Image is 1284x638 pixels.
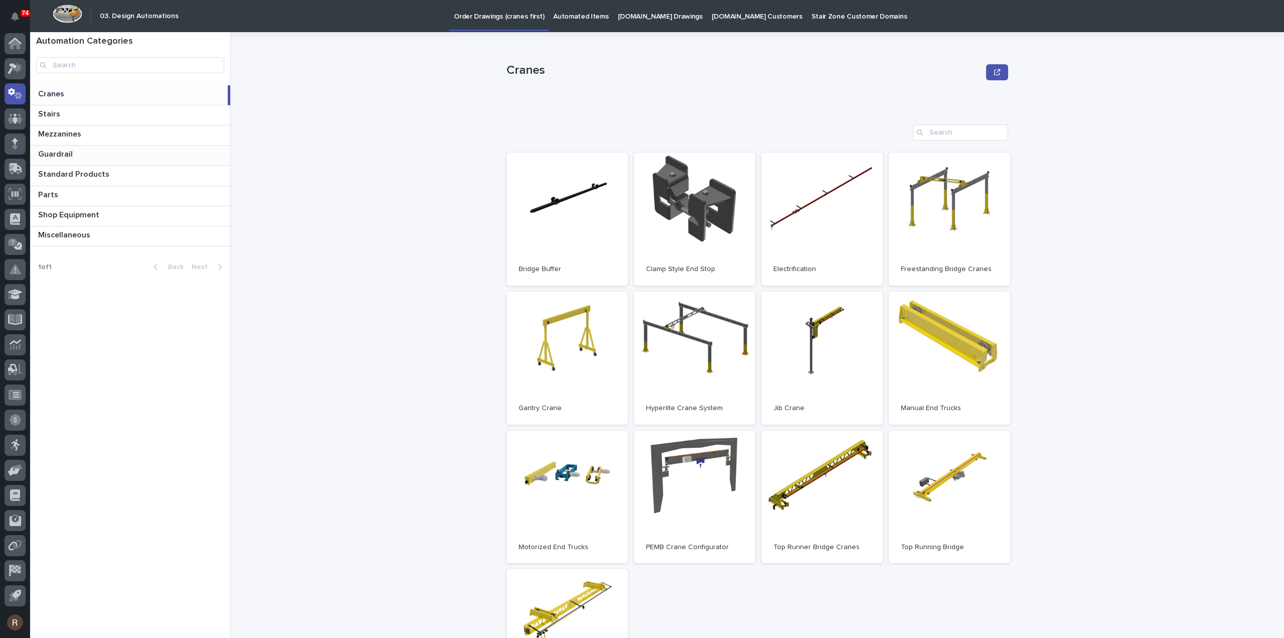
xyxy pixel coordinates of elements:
p: Top Running Bridge [901,543,998,552]
a: PartsParts [30,186,230,206]
div: Notifications74 [13,12,26,28]
a: Bridge Buffer [507,153,628,286]
p: Stairs [38,107,62,119]
a: Shop EquipmentShop Equipment [30,206,230,226]
button: Notifications [5,6,26,27]
p: Miscellaneous [38,228,92,240]
p: Top Runner Bridge Cranes [773,543,871,552]
p: Mezzanines [38,127,83,139]
a: Manual End Trucks [889,292,1010,425]
p: Gantry Crane [519,404,616,413]
a: Gantry Crane [507,292,628,425]
p: Bridge Buffer [519,265,616,274]
a: Motorized End Trucks [507,431,628,564]
input: Search [36,57,224,73]
p: Guardrail [38,148,75,159]
p: 1 of 1 [30,255,60,280]
a: Clamp Style End Stop [634,153,755,286]
p: Freestanding Bridge Cranes [901,265,998,274]
a: Top Runner Bridge Cranes [761,431,883,564]
p: Manual End Trucks [901,404,998,413]
button: users-avatar [5,612,26,633]
a: Standard ProductsStandard Products [30,166,230,186]
span: Next [192,264,214,271]
a: GuardrailGuardrail [30,146,230,166]
p: Motorized End Trucks [519,543,616,552]
a: Electrification [761,153,883,286]
a: Top Running Bridge [889,431,1010,564]
a: Hyperlite Crane System [634,292,755,425]
span: Back [162,264,184,271]
p: Parts [38,188,60,200]
p: Cranes [507,63,982,78]
p: Cranes [38,87,66,99]
p: Standard Products [38,168,111,179]
a: MiscellaneousMiscellaneous [30,226,230,246]
h2: 03. Design Automations [100,12,179,21]
a: CranesCranes [30,85,230,105]
a: Jib Crane [761,292,883,425]
p: Jib Crane [773,404,871,413]
button: Back [145,263,188,272]
a: StairsStairs [30,105,230,125]
p: 74 [22,10,29,17]
p: Hyperlite Crane System [646,404,743,413]
button: Next [188,263,230,272]
a: PEMB Crane Configurator [634,431,755,564]
p: Electrification [773,265,871,274]
img: Workspace Logo [53,5,82,23]
input: Search [913,124,1008,141]
p: Clamp Style End Stop [646,265,743,274]
h1: Automation Categories [36,36,224,47]
a: Freestanding Bridge Cranes [889,153,1010,286]
a: MezzaninesMezzanines [30,125,230,146]
p: PEMB Crane Configurator [646,543,743,552]
p: Shop Equipment [38,208,101,220]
